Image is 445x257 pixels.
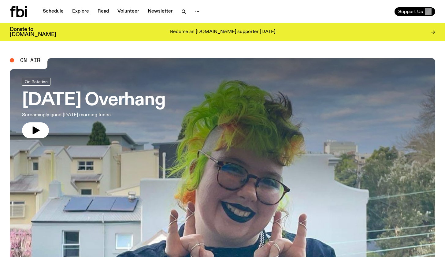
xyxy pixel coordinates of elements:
[22,78,50,86] a: On Rotation
[398,9,423,14] span: Support Us
[170,29,275,35] p: Become an [DOMAIN_NAME] supporter [DATE]
[395,7,435,16] button: Support Us
[114,7,143,16] a: Volunteer
[10,27,56,37] h3: Donate to [DOMAIN_NAME]
[69,7,93,16] a: Explore
[144,7,176,16] a: Newsletter
[39,7,67,16] a: Schedule
[25,79,48,84] span: On Rotation
[22,78,165,138] a: [DATE] OverhangScreamingly good [DATE] morning tunes
[22,92,165,109] h3: [DATE] Overhang
[20,58,40,63] span: On Air
[94,7,113,16] a: Read
[22,111,165,119] p: Screamingly good [DATE] morning tunes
